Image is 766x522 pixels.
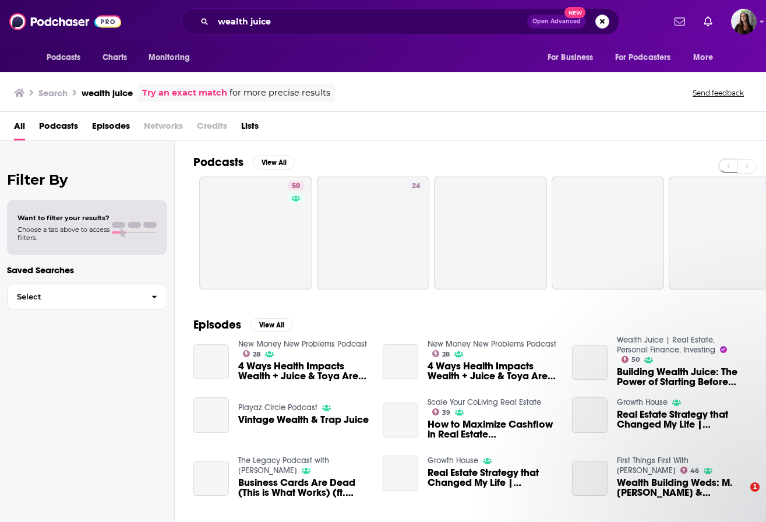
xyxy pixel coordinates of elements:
[7,264,167,276] p: Saved Searches
[689,88,747,98] button: Send feedback
[253,156,295,170] button: View All
[548,50,594,66] span: For Business
[193,155,295,170] a: PodcastsView All
[193,461,229,496] a: Business Cards Are Dead (This is What Works) (ft. Cory Jacobson of Wealth Juice) | The Legacy Pod...
[238,361,369,381] a: 4 Ways Health Impacts Wealth + Juice & Toya Are Back!
[615,50,671,66] span: For Podcasters
[292,181,300,192] span: 50
[238,339,367,349] a: New Money New Problems Podcast
[238,478,369,498] a: Business Cards Are Dead (This is What Works) (ft. Cory Jacobson of Wealth Juice) | The Legacy Pod...
[693,50,713,66] span: More
[250,318,292,332] button: View All
[238,403,317,412] a: Playaz Circle Podcast
[428,361,558,381] a: 4 Ways Health Impacts Wealth + Juice & Toya Are Back!
[572,345,608,380] a: Building Wealth Juice: The Power of Starting Before You’re “Ready” | E294
[243,350,261,357] a: 28
[38,47,96,69] button: open menu
[238,456,329,475] a: The Legacy Podcast with Tim Bratz
[149,50,190,66] span: Monitoring
[144,117,183,140] span: Networks
[213,12,527,31] input: Search podcasts, credits, & more...
[199,177,312,290] a: 50
[617,335,715,355] a: Wealth Juice | Real Estate, Personal Finance, Investing
[407,181,425,191] a: 24
[193,318,241,332] h2: Episodes
[7,171,167,188] h2: Filter By
[17,214,110,222] span: Want to filter your results?
[572,397,608,433] a: Real Estate Strategy that Changed My Life | Jesse Ray (guest on Wealth Juice Podcast)
[383,456,418,491] a: Real Estate Strategy that Changed My Life | Jesse Ray GH 83 (guest on Wealth Juice Podcast)
[432,350,450,357] a: 28
[428,397,541,407] a: Scale Your CoLiving Real Estate
[193,344,229,380] a: 4 Ways Health Impacts Wealth + Juice & Toya Are Back!
[92,117,130,140] a: Episodes
[197,117,227,140] span: Credits
[731,9,757,34] span: Logged in as bnmartinn
[428,468,558,488] a: Real Estate Strategy that Changed My Life | Jesse Ray GH 83 (guest on Wealth Juice Podcast)
[428,456,478,465] a: Growth House
[699,12,717,31] a: Show notifications dropdown
[685,47,728,69] button: open menu
[17,225,110,242] span: Choose a tab above to access filters.
[8,293,142,301] span: Select
[181,8,619,35] div: Search podcasts, credits, & more...
[726,482,754,510] iframe: Intercom live chat
[7,284,167,310] button: Select
[564,7,585,18] span: New
[532,19,581,24] span: Open Advanced
[82,87,133,98] h3: wealth juice
[617,367,747,387] a: Building Wealth Juice: The Power of Starting Before You’re “Ready” | E294
[238,415,369,425] a: Vintage Wealth & Trap Juice
[617,397,668,407] a: Growth House
[140,47,205,69] button: open menu
[608,47,688,69] button: open menu
[253,352,260,357] span: 28
[241,117,259,140] a: Lists
[428,339,556,349] a: New Money New Problems Podcast
[539,47,608,69] button: open menu
[383,344,418,380] a: 4 Ways Health Impacts Wealth + Juice & Toya Are Back!
[38,87,68,98] h3: Search
[527,15,586,29] button: Open AdvancedNew
[103,50,128,66] span: Charts
[14,117,25,140] a: All
[317,177,430,290] a: 24
[622,356,640,363] a: 50
[442,352,450,357] span: 28
[39,117,78,140] a: Podcasts
[442,410,450,415] span: 39
[95,47,135,69] a: Charts
[428,419,558,439] a: How to Maximize Cashflow in Real Estate Sam Wegert’s Guide to CoLiving and Rent-by-the-Room Inves...
[412,181,420,192] span: 24
[9,10,121,33] img: Podchaser - Follow, Share and Rate Podcasts
[193,397,229,433] a: Vintage Wealth & Trap Juice
[750,482,760,492] span: 1
[631,357,640,362] span: 50
[670,12,690,31] a: Show notifications dropdown
[731,9,757,34] button: Show profile menu
[383,403,418,438] a: How to Maximize Cashflow in Real Estate Sam Wegert’s Guide to CoLiving and Rent-by-the-Room Inves...
[142,86,227,100] a: Try an exact match
[193,155,243,170] h2: Podcasts
[731,9,757,34] img: User Profile
[193,318,292,332] a: EpisodesView All
[432,408,451,415] a: 39
[238,478,369,498] span: Business Cards Are Dead (This is What Works) (ft. [PERSON_NAME] of Wealth Juice) | The Legacy Pod...
[428,468,558,488] span: Real Estate Strategy that Changed My Life | [PERSON_NAME] GH 83 (guest on Wealth Juice Podcast)
[428,419,558,439] span: How to Maximize Cashflow in Real Estate [PERSON_NAME] Guide to CoLiving and Rent-by-the-Room Inve...
[47,50,81,66] span: Podcasts
[230,86,330,100] span: for more precise results
[287,181,305,191] a: 50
